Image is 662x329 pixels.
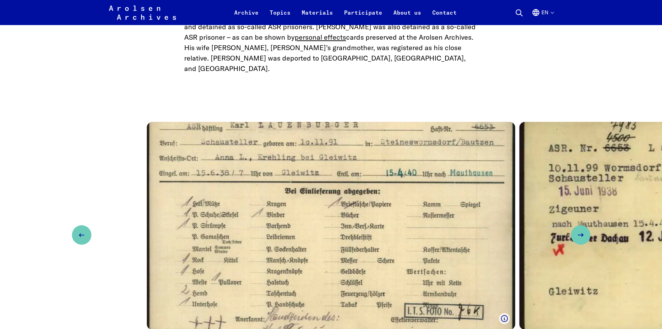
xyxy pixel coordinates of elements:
[296,8,338,25] a: Materials
[229,8,264,25] a: Archive
[229,4,462,21] nav: Primary
[571,225,590,245] button: Next slide
[264,8,296,25] a: Topics
[295,33,346,41] a: personal effects
[388,8,427,25] a: About us
[499,313,510,324] button: Show caption
[532,8,554,25] button: English, language selection
[338,8,388,25] a: Participate
[427,8,462,25] a: Contact
[72,225,91,245] button: Previous slide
